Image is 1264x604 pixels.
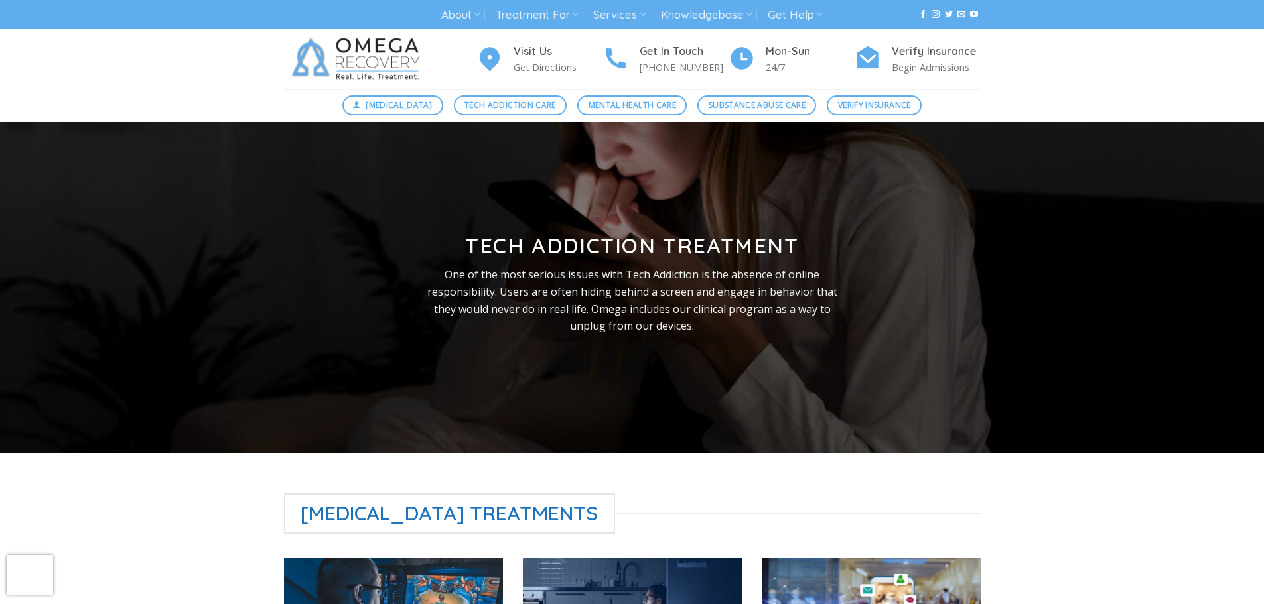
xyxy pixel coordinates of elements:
a: Follow on Twitter [945,10,953,19]
a: Follow on YouTube [970,10,978,19]
a: Services [593,3,646,27]
span: [MEDICAL_DATA] Treatments [284,493,616,534]
h4: Mon-Sun [766,43,855,60]
p: [PHONE_NUMBER] [640,60,729,75]
a: Verify Insurance [827,95,922,115]
span: Tech Addiction Care [464,99,556,111]
p: Begin Admissions [892,60,981,75]
a: Knowledgebase [661,3,752,27]
a: Tech Addiction Care [454,95,567,115]
a: Visit Us Get Directions [476,43,602,76]
strong: Tech Addiction Treatment [465,232,798,259]
img: Omega Recovery [284,29,433,89]
span: [MEDICAL_DATA] [366,99,432,111]
a: About [441,3,480,27]
p: One of the most serious issues with Tech Addiction is the absence of online responsibility. Users... [417,267,847,334]
span: Verify Insurance [838,99,911,111]
a: Treatment For [496,3,579,27]
a: Get Help [768,3,823,27]
a: [MEDICAL_DATA] [342,95,443,115]
h4: Verify Insurance [892,43,981,60]
a: Send us an email [957,10,965,19]
p: Get Directions [514,60,602,75]
a: Follow on Facebook [919,10,927,19]
span: Mental Health Care [589,99,676,111]
a: Get In Touch [PHONE_NUMBER] [602,43,729,76]
a: Substance Abuse Care [697,95,816,115]
a: Verify Insurance Begin Admissions [855,43,981,76]
a: Mental Health Care [577,95,687,115]
h4: Visit Us [514,43,602,60]
p: 24/7 [766,60,855,75]
a: Follow on Instagram [932,10,940,19]
span: Substance Abuse Care [709,99,806,111]
h4: Get In Touch [640,43,729,60]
